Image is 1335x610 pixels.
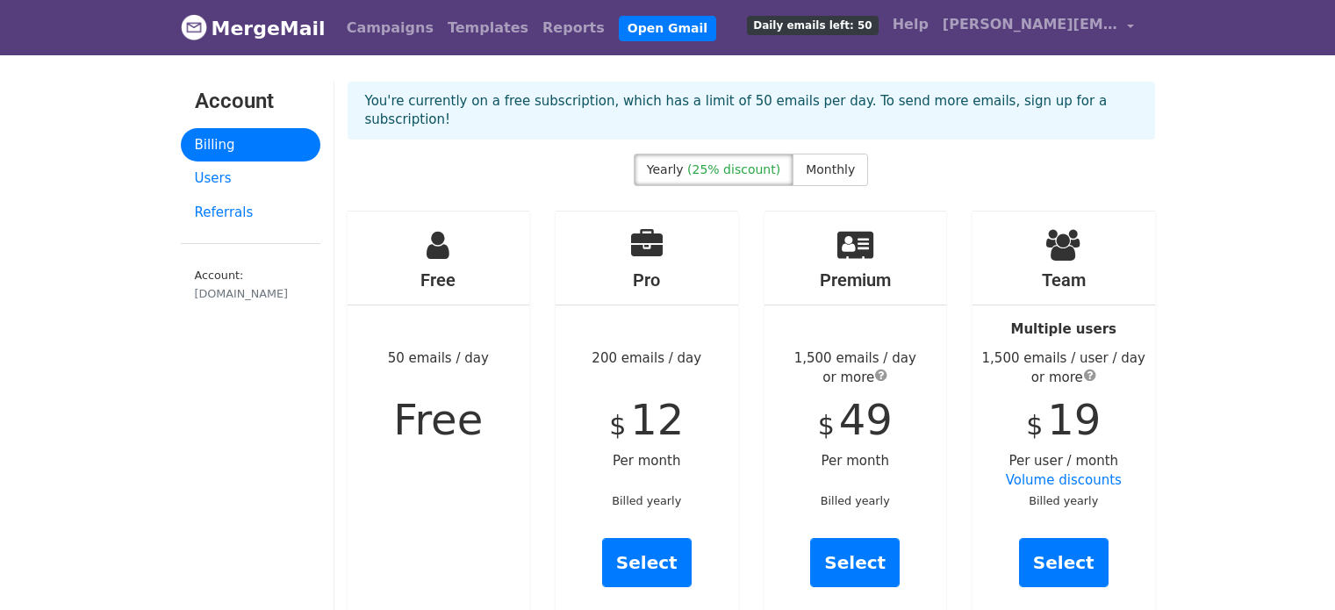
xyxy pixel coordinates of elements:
[943,14,1118,35] span: [PERSON_NAME][EMAIL_ADDRESS][DOMAIN_NAME]
[764,269,947,291] h4: Premium
[821,494,890,507] small: Billed yearly
[764,348,947,388] div: 1,500 emails / day or more
[630,395,684,444] span: 12
[1047,395,1101,444] span: 19
[647,162,684,176] span: Yearly
[619,16,716,41] a: Open Gmail
[602,538,692,587] a: Select
[1006,472,1122,488] a: Volume discounts
[1011,321,1116,337] strong: Multiple users
[818,410,835,441] span: $
[195,269,306,302] small: Account:
[609,410,626,441] span: $
[365,92,1138,129] p: You're currently on a free subscription, which has a limit of 50 emails per day. To send more ema...
[181,14,207,40] img: MergeMail logo
[441,11,535,46] a: Templates
[535,11,612,46] a: Reports
[612,494,681,507] small: Billed yearly
[1026,410,1043,441] span: $
[687,162,780,176] span: (25% discount)
[1019,538,1109,587] a: Select
[195,89,306,114] h3: Account
[181,161,320,196] a: Users
[1029,494,1098,507] small: Billed yearly
[181,128,320,162] a: Billing
[973,348,1155,388] div: 1,500 emails / user / day or more
[810,538,900,587] a: Select
[340,11,441,46] a: Campaigns
[839,395,893,444] span: 49
[936,7,1141,48] a: [PERSON_NAME][EMAIL_ADDRESS][DOMAIN_NAME]
[886,7,936,42] a: Help
[806,162,855,176] span: Monthly
[740,7,885,42] a: Daily emails left: 50
[348,269,530,291] h4: Free
[747,16,878,35] span: Daily emails left: 50
[973,269,1155,291] h4: Team
[556,269,738,291] h4: Pro
[393,395,483,444] span: Free
[181,10,326,47] a: MergeMail
[195,285,306,302] div: [DOMAIN_NAME]
[181,196,320,230] a: Referrals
